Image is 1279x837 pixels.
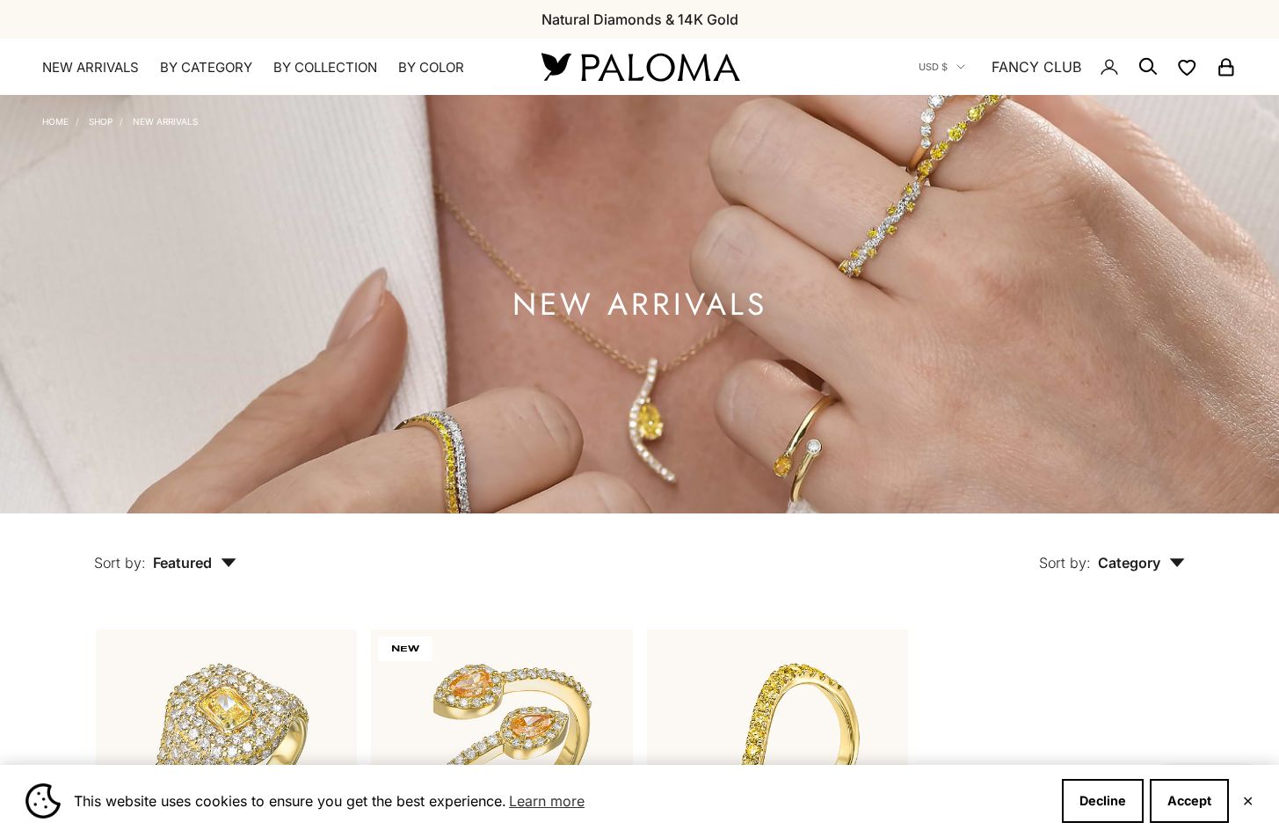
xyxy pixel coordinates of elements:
a: FANCY CLUB [992,55,1081,78]
button: Sort by: Category [999,513,1225,587]
button: USD $ [919,59,965,75]
a: Learn more [506,788,587,814]
nav: Breadcrumb [42,113,198,127]
button: Sort by: Featured [54,513,277,587]
nav: Secondary navigation [919,39,1237,95]
a: NEW ARRIVALS [42,59,139,76]
span: Category [1098,554,1185,571]
a: NEW ARRIVALS [133,116,198,127]
span: Sort by: [1039,554,1091,571]
nav: Primary navigation [42,59,499,76]
summary: By Color [398,59,464,76]
button: Decline [1062,779,1144,823]
summary: By Collection [273,59,377,76]
button: Close [1242,796,1254,806]
span: USD $ [919,59,948,75]
h1: NEW ARRIVALS [512,294,767,316]
a: Home [42,116,69,127]
button: Accept [1150,779,1229,823]
p: Natural Diamonds & 14K Gold [541,8,738,31]
span: This website uses cookies to ensure you get the best experience. [74,788,1048,814]
span: NEW [378,637,432,661]
span: Sort by: [94,554,146,571]
a: Shop [89,116,113,127]
span: Featured [153,554,236,571]
img: Cookie banner [25,783,61,819]
summary: By Category [160,59,252,76]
